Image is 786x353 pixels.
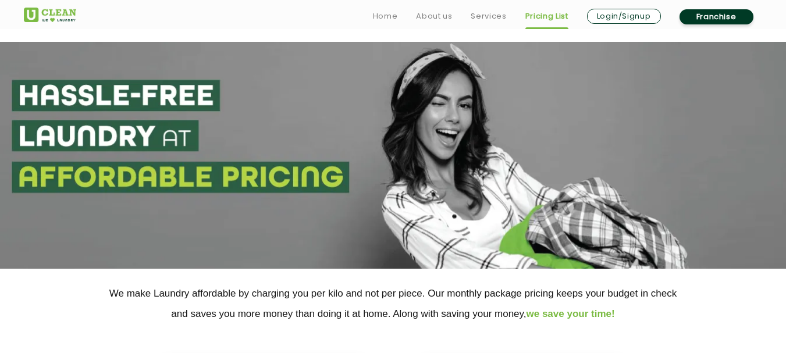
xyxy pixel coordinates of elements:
[373,9,398,23] a: Home
[527,308,615,319] span: we save your time!
[24,8,76,22] img: UClean Laundry and Dry Cleaning
[525,9,568,23] a: Pricing List
[24,283,763,324] p: We make Laundry affordable by charging you per kilo and not per piece. Our monthly package pricin...
[587,9,661,24] a: Login/Signup
[416,9,452,23] a: About us
[471,9,506,23] a: Services
[680,9,753,24] a: Franchise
